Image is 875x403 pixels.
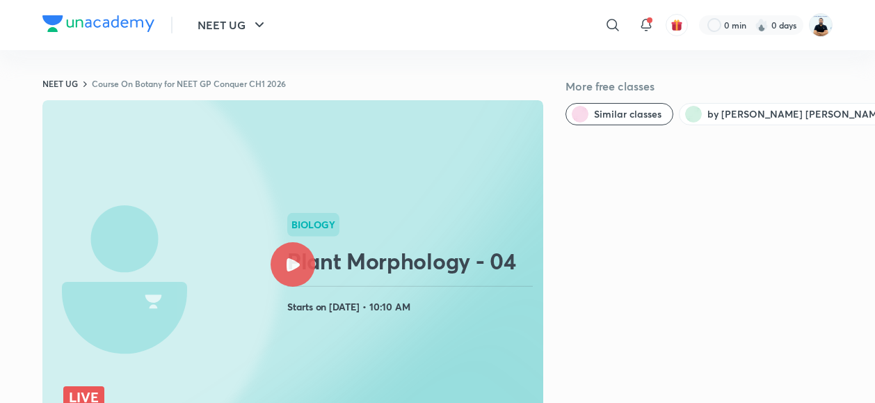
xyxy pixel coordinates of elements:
[809,13,833,37] img: Subhash Chandra Yadav
[92,78,286,89] a: Course On Botany for NEET GP Conquer CH1 2026
[287,298,538,316] h4: Starts on [DATE] • 10:10 AM
[565,103,673,125] button: Similar classes
[594,107,661,121] span: Similar classes
[189,11,276,39] button: NEET UG
[755,18,769,32] img: streak
[565,78,833,95] h5: More free classes
[42,15,154,32] img: Company Logo
[42,15,154,35] a: Company Logo
[671,19,683,31] img: avatar
[287,247,538,275] h2: Plant Morphology - 04
[666,14,688,36] button: avatar
[42,78,78,89] a: NEET UG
